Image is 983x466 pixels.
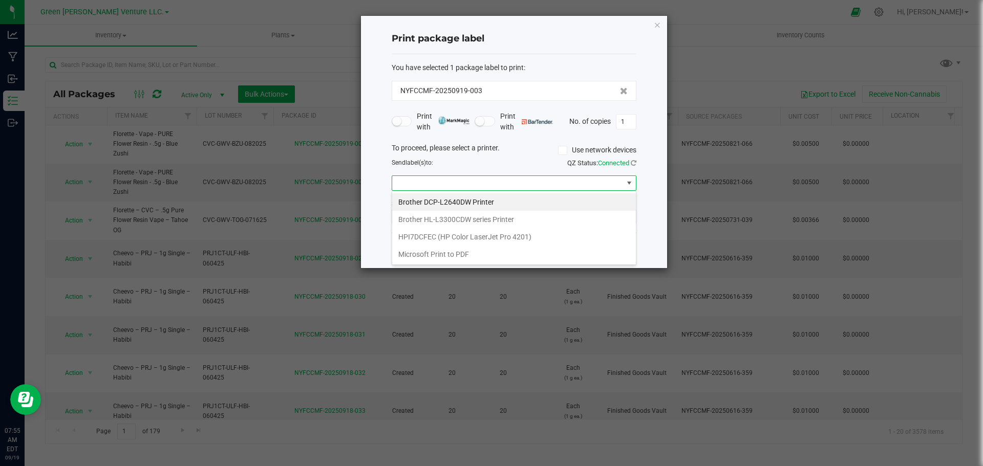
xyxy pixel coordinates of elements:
[558,145,636,156] label: Use network devices
[417,111,469,132] span: Print with
[384,198,644,209] div: Select a label template.
[392,193,636,211] li: Brother DCP-L2640DW Printer
[500,111,553,132] span: Print with
[598,159,629,167] span: Connected
[522,119,553,124] img: bartender.png
[10,384,41,415] iframe: Resource center
[392,211,636,228] li: Brother HL-L3300CDW series Printer
[567,159,636,167] span: QZ Status:
[438,117,469,124] img: mark_magic_cybra.png
[392,62,636,73] div: :
[392,63,524,72] span: You have selected 1 package label to print
[400,85,482,96] span: NYFCCMF-20250919-003
[392,159,433,166] span: Send to:
[392,228,636,246] li: HPI7DCFEC (HP Color LaserJet Pro 4201)
[405,159,426,166] span: label(s)
[384,143,644,158] div: To proceed, please select a printer.
[569,117,611,125] span: No. of copies
[392,32,636,46] h4: Print package label
[392,246,636,263] li: Microsoft Print to PDF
